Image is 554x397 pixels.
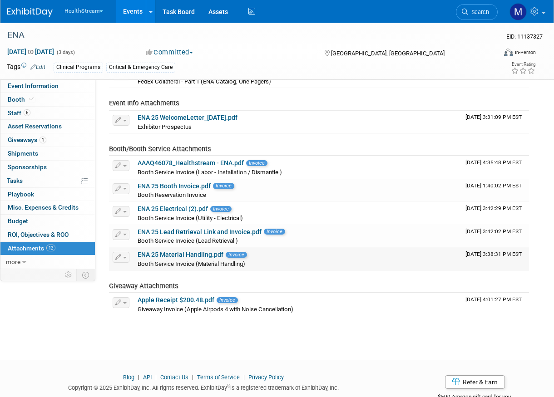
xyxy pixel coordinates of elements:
[506,33,543,40] span: Event ID: 11137327
[197,374,240,381] a: Terms of Service
[504,49,513,56] img: Format-Inperson.png
[138,251,223,258] a: ENA 25 Material Handling.pdf
[462,248,529,270] td: Upload Timestamp
[8,231,69,238] span: ROI, Objectives & ROO
[241,374,247,381] span: |
[109,99,179,107] span: Event Info Attachments
[138,78,271,85] span: FedEx Collateral - Part 1 (ENA Catalog, One Pagers)
[0,174,95,187] a: Tasks
[0,93,95,106] a: Booth
[462,293,529,316] td: Upload Timestamp
[8,123,62,130] span: Asset Reservations
[138,182,211,190] a: ENA 25 Booth Invoice.pdf
[8,136,46,143] span: Giveaways
[459,47,536,61] div: Event Format
[8,163,47,171] span: Sponsorships
[138,237,238,244] span: Booth Service Invoice (Lead Retrieval )
[0,201,95,214] a: Misc. Expenses & Credits
[136,374,142,381] span: |
[138,169,282,176] span: Booth Service Invoice (Labor - Installation / Dismantle )
[8,204,79,211] span: Misc. Expenses & Credits
[7,382,400,392] div: Copyright © 2025 ExhibitDay, Inc. All rights reserved. ExhibitDay is a registered trademark of Ex...
[8,82,59,89] span: Event Information
[465,114,522,120] span: Upload Timestamp
[138,205,208,212] a: ENA 25 Electrical (2).pdf
[138,296,214,304] a: Apple Receipt $200.48.pdf
[462,156,529,179] td: Upload Timestamp
[138,114,237,121] a: ENA 25 WelcomeLetter_[DATE].pdf
[0,242,95,255] a: Attachments12
[138,306,293,313] span: Giveaway Invoice (Apple Airpods 4 with Noise Cancellation)
[77,269,95,281] td: Toggle Event Tabs
[210,206,232,212] span: Invoice
[456,4,498,20] a: Search
[7,8,53,17] img: ExhibitDay
[7,177,23,184] span: Tasks
[246,160,267,166] span: Invoice
[138,159,244,167] a: AAAQ46078_Healthstream - ENA.pdf
[0,228,95,241] a: ROI, Objectives & ROO
[0,161,95,174] a: Sponsorships
[248,374,284,381] a: Privacy Policy
[213,183,234,189] span: Invoice
[465,296,522,303] span: Upload Timestamp
[0,133,95,147] a: Giveaways1
[61,269,77,281] td: Personalize Event Tab Strip
[8,245,55,252] span: Attachments
[56,49,75,55] span: (3 days)
[8,150,38,157] span: Shipments
[227,383,230,388] sup: ®
[190,374,196,381] span: |
[0,255,95,269] a: more
[0,120,95,133] a: Asset Reservations
[465,228,522,235] span: Upload Timestamp
[468,9,489,15] span: Search
[123,374,134,381] a: Blog
[0,215,95,228] a: Budget
[4,27,490,44] div: ENA
[264,229,285,235] span: Invoice
[7,62,45,73] td: Tags
[8,109,30,117] span: Staff
[462,225,529,248] td: Upload Timestamp
[138,215,243,221] span: Booth Service Invoice (Utility - Electrical)
[331,50,445,57] span: [GEOGRAPHIC_DATA], [GEOGRAPHIC_DATA]
[143,374,152,381] a: API
[226,252,247,258] span: Invoice
[511,62,535,67] div: Event Rating
[6,258,20,265] span: more
[30,64,45,70] a: Edit
[40,137,46,143] span: 1
[0,147,95,160] a: Shipments
[0,107,95,120] a: Staff6
[153,374,159,381] span: |
[514,49,536,56] div: In-Person
[46,245,55,251] span: 12
[462,179,529,202] td: Upload Timestamp
[509,3,527,20] img: Maya Storry
[7,48,54,56] span: [DATE] [DATE]
[8,96,35,103] span: Booth
[0,79,95,93] a: Event Information
[8,191,34,198] span: Playbook
[138,228,262,235] a: ENA 25 Lead Retrieval Link and Invoice.pdf
[217,297,238,303] span: Invoice
[109,282,178,290] span: Giveaway Attachments
[465,182,522,189] span: Upload Timestamp
[29,97,34,102] i: Booth reservation complete
[143,48,197,57] button: Committed
[8,217,28,225] span: Budget
[106,63,175,72] div: Critical & Emergency Care
[462,111,529,133] td: Upload Timestamp
[462,202,529,225] td: Upload Timestamp
[26,48,35,55] span: to
[24,109,30,116] span: 6
[465,159,522,166] span: Upload Timestamp
[445,375,505,389] a: Refer & Earn
[109,145,211,153] span: Booth/Booth Service Attachments
[465,251,522,257] span: Upload Timestamp
[138,191,206,198] span: Booth Reservation Invoice
[465,205,522,211] span: Upload Timestamp
[54,63,103,72] div: Clinical Programs
[0,188,95,201] a: Playbook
